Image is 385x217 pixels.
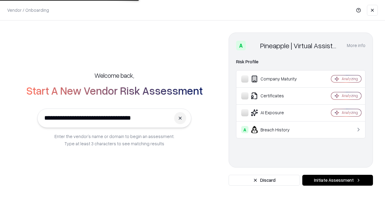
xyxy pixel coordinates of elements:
[54,133,174,147] p: Enter the vendor’s name or domain to begin an assessment. Type at least 3 characters to see match...
[241,75,313,83] div: Company Maturity
[302,175,373,186] button: Initiate Assessment
[342,93,358,98] div: Analyzing
[241,92,313,99] div: Certificates
[236,58,365,65] div: Risk Profile
[236,41,246,50] div: A
[248,41,258,50] img: Pineapple | Virtual Assistant Agency
[241,109,313,116] div: AI Exposure
[342,76,358,81] div: Analyzing
[241,126,313,133] div: Breach History
[94,71,134,80] h5: Welcome back,
[342,110,358,115] div: Analyzing
[241,126,248,133] div: A
[260,41,340,50] div: Pineapple | Virtual Assistant Agency
[7,7,49,13] p: Vendor / Onboarding
[26,84,203,96] h2: Start A New Vendor Risk Assessment
[347,40,365,51] button: More info
[229,175,300,186] button: Discard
